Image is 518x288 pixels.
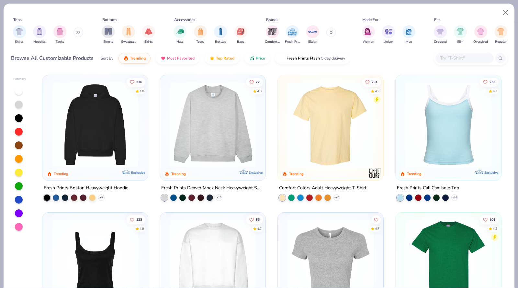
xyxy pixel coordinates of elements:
img: most_fav.gif [161,56,166,61]
span: 105 [490,218,495,221]
div: 4.7 [493,89,497,94]
div: Fits [434,17,441,23]
img: Regular Image [497,28,505,35]
div: filter for Regular [494,25,507,44]
img: Gildan Image [308,27,318,37]
button: filter button [53,25,66,44]
button: filter button [142,25,155,44]
span: Exclusive [131,171,145,175]
div: Accessories [174,17,195,23]
button: filter button [265,25,280,44]
span: Fresh Prints Flash [287,56,320,61]
button: filter button [434,25,447,44]
button: Like [372,215,381,224]
button: Most Favorited [156,53,199,64]
div: Sort By [101,55,113,61]
span: 56 [256,218,260,221]
span: + 16 [452,196,457,200]
button: filter button [33,25,46,44]
img: TopRated.gif [209,56,215,61]
button: Like [127,215,145,224]
span: Top Rated [216,56,234,61]
img: Slim Image [457,28,464,35]
span: + 9 [100,196,103,200]
span: Slim [457,39,464,44]
div: Brands [266,17,278,23]
button: Price [244,53,270,64]
div: filter for Shorts [102,25,115,44]
img: Hats Image [176,28,184,35]
img: Totes Image [197,28,204,35]
button: Like [362,77,381,86]
img: Fresh Prints Image [287,27,297,37]
img: trending.gif [123,56,129,61]
img: Women Image [365,28,372,35]
button: filter button [234,25,247,44]
span: + 60 [334,196,339,200]
div: filter for Skirts [142,25,155,44]
button: filter button [102,25,115,44]
span: 5 day delivery [321,55,345,62]
img: Oversized Image [477,28,484,35]
img: d4a37e75-5f2b-4aef-9a6e-23330c63bbc0 [141,82,234,168]
div: 4.9 [140,226,144,231]
div: Fresh Prints Cali Camisole Top [397,184,459,192]
div: filter for Sweatpants [121,25,136,44]
div: filter for Comfort Colors [265,25,280,44]
img: Tanks Image [56,28,63,35]
span: Exclusive [249,171,263,175]
button: filter button [13,25,26,44]
span: 236 [136,80,142,83]
span: Bags [237,39,244,44]
button: filter button [494,25,507,44]
button: Like [246,77,263,86]
img: Shirts Image [16,28,23,35]
div: filter for Fresh Prints [285,25,300,44]
div: filter for Unisex [382,25,395,44]
span: Skirts [144,39,153,44]
img: Sweatpants Image [125,28,132,35]
span: 291 [372,80,377,83]
span: Regular [495,39,507,44]
div: 4.8 [140,89,144,94]
div: Bottoms [102,17,117,23]
button: filter button [382,25,395,44]
div: Filter By [13,77,26,82]
div: filter for Oversized [473,25,488,44]
div: filter for Shirts [13,25,26,44]
span: Exclusive [484,171,498,175]
button: filter button [174,25,186,44]
span: Price [256,56,265,61]
span: Fresh Prints [285,39,300,44]
div: filter for Bottles [214,25,227,44]
button: filter button [194,25,207,44]
button: Like [246,215,263,224]
div: filter for Bags [234,25,247,44]
img: Comfort Colors Image [267,27,277,37]
button: filter button [473,25,488,44]
span: 72 [256,80,260,83]
div: Made For [362,17,378,23]
button: Like [480,77,499,86]
div: filter for Slim [454,25,467,44]
div: 4.9 [375,89,379,94]
div: Browse All Customizable Products [11,54,94,62]
div: filter for Hoodies [33,25,46,44]
span: 123 [136,218,142,221]
img: Cropped Image [436,28,444,35]
button: filter button [214,25,227,44]
span: Unisex [384,39,393,44]
span: Tanks [56,39,64,44]
button: Like [480,215,499,224]
div: filter for Gildan [306,25,319,44]
button: filter button [402,25,415,44]
img: Skirts Image [145,28,152,35]
div: Tops [13,17,22,23]
button: Top Rated [205,53,239,64]
button: filter button [121,25,136,44]
div: filter for Men [402,25,415,44]
img: Unisex Image [385,28,392,35]
img: Men Image [405,28,412,35]
span: Shirts [15,39,24,44]
img: f5d85501-0dbb-4ee4-b115-c08fa3845d83 [166,82,259,168]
